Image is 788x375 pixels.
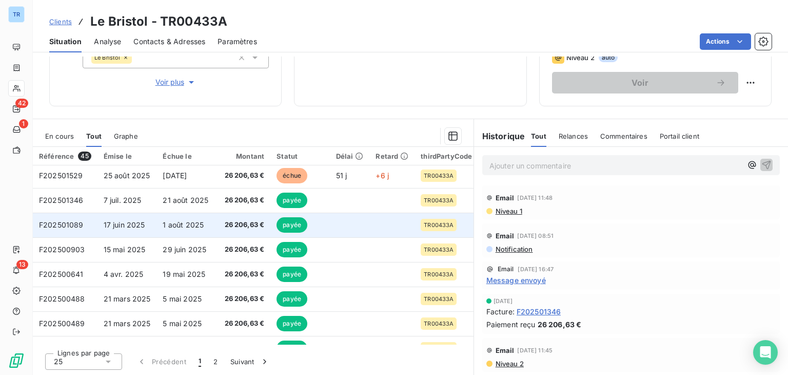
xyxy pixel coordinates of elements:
span: F202500903 [39,245,85,254]
span: 51 j [336,171,347,180]
span: TR00433A [424,197,454,203]
div: Montant [221,152,264,160]
div: Émise le [104,152,151,160]
span: Facture : [486,306,515,317]
button: Actions [700,33,751,50]
span: payée [277,267,307,282]
span: payée [277,242,307,257]
span: Commentaires [600,132,647,140]
span: Email [496,194,515,202]
span: 26 206,63 € [221,343,264,353]
span: 15 mai 2025 [104,245,146,254]
span: F202501089 [39,220,84,229]
span: payée [277,316,307,331]
span: Paiement reçu [486,319,536,330]
span: F202500490 [39,344,85,352]
span: 13 [16,260,28,269]
span: payée [277,217,307,233]
span: +6 j [376,171,389,180]
span: 26 206,63 € [221,318,264,329]
span: Tout [531,132,546,140]
span: Paramètres [218,36,257,47]
span: 26 206,63 € [221,294,264,304]
span: TR00433A [424,321,454,327]
span: 26 206,63 € [538,319,582,330]
span: TR00433A [424,173,454,179]
span: Message envoyé [486,275,546,286]
div: Statut [277,152,323,160]
div: Référence [39,152,91,161]
span: Graphe [114,132,138,140]
span: Email [496,232,515,240]
span: F202500641 [39,270,84,278]
div: TR [8,6,25,23]
span: 29 juin 2025 [163,245,206,254]
span: Notification [495,245,533,253]
span: Voir plus [155,77,196,87]
input: Ajouter une valeur [132,53,140,62]
span: 21 août 2025 [163,196,208,204]
span: TR00433A [424,247,454,253]
span: [DATE] 11:45 [517,347,553,353]
span: Relances [559,132,588,140]
span: payée [277,193,307,208]
span: 1 août 2025 [163,220,204,229]
span: F202501529 [39,171,83,180]
span: auto [599,53,618,62]
span: 26 206,63 € [221,195,264,205]
h6: Historique [474,130,525,142]
span: [DATE] 08:51 [517,233,554,239]
span: 19 mai 2025 [163,270,205,278]
span: TR00433A [424,296,454,302]
span: 5 mai 2025 [163,319,202,328]
div: thirdPartyCode [421,152,472,160]
span: Portail client [660,132,699,140]
button: 2 [207,351,224,372]
span: 26 206,63 € [221,171,264,181]
div: Délai [336,152,364,160]
span: 25 [54,357,63,367]
span: 5 mai 2025 [163,344,202,352]
h3: Le Bristol - TR00433A [90,12,227,31]
span: TR00433A [424,222,454,228]
span: En cours [45,132,74,140]
button: Voir [552,72,738,93]
span: F202500488 [39,294,85,303]
span: payée [277,341,307,356]
span: 1 [19,119,28,128]
span: 26 206,63 € [221,269,264,279]
span: F202500489 [39,319,85,328]
span: Email [496,346,515,354]
span: 17 juin 2025 [104,220,145,229]
button: 1 [192,351,207,372]
span: Contacts & Adresses [133,36,205,47]
div: Open Intercom Messenger [753,340,778,365]
span: Niveau 1 [495,207,522,215]
div: Retard [376,152,408,160]
span: Clients [49,17,72,26]
img: Logo LeanPay [8,352,25,369]
span: 4 avr. 2025 [104,270,144,278]
span: Le Bristol [94,54,121,61]
span: Email [498,266,514,272]
button: Voir plus [83,77,269,88]
span: Niveau 2 [495,360,524,368]
span: 5 mai 2025 [163,294,202,303]
span: 21 mars 2025 [104,319,151,328]
span: 45 [78,152,91,161]
span: 25 août 2025 [104,171,150,180]
span: 42 [15,99,28,108]
span: [DATE] [494,298,513,304]
span: Tout [86,132,102,140]
span: 26 206,63 € [221,220,264,230]
div: Échue le [163,152,209,160]
span: TR00433A [424,271,454,277]
span: [DATE] [163,171,187,180]
span: payée [277,291,307,307]
span: Niveau 2 [566,53,595,62]
button: Précédent [130,351,192,372]
span: Analyse [94,36,121,47]
span: 7 juil. 2025 [104,196,142,204]
span: Voir [564,79,716,87]
button: Suivant [224,351,276,372]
